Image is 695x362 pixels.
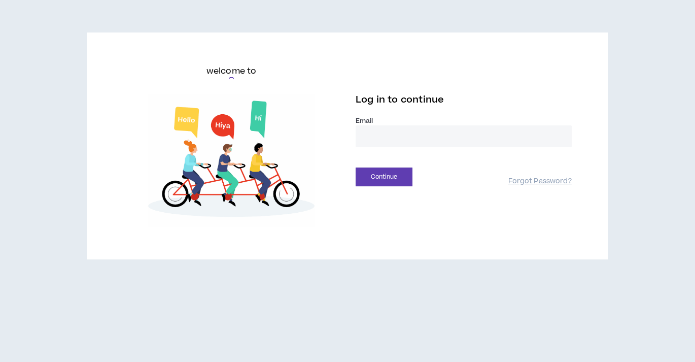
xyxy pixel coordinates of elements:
h6: welcome to [206,65,257,77]
label: Email [356,116,572,125]
button: Continue [356,168,412,186]
img: Welcome to Wripple [123,94,339,227]
span: Log in to continue [356,93,444,106]
a: Forgot Password? [508,177,572,186]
